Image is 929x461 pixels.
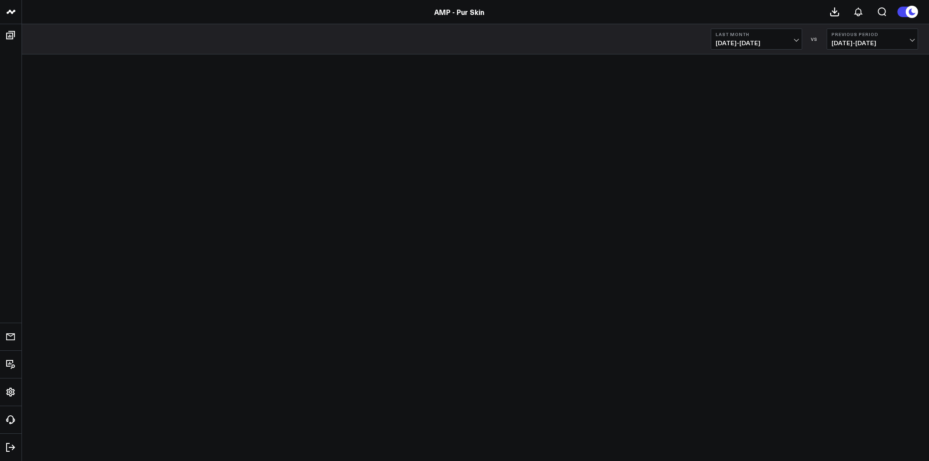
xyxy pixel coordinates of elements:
[716,40,797,47] span: [DATE] - [DATE]
[807,36,822,42] div: VS
[434,7,484,17] a: AMP - Pur Skin
[711,29,802,50] button: Last Month[DATE]-[DATE]
[832,32,913,37] b: Previous Period
[716,32,797,37] b: Last Month
[827,29,918,50] button: Previous Period[DATE]-[DATE]
[832,40,913,47] span: [DATE] - [DATE]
